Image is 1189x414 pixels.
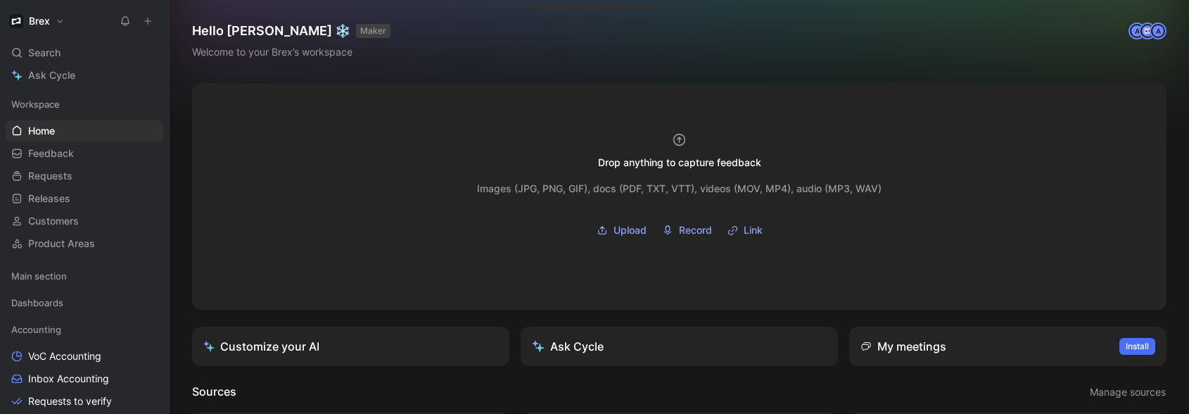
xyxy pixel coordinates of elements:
[11,97,60,111] span: Workspace
[192,23,390,39] h1: Hello [PERSON_NAME] ❄️
[657,220,717,241] button: Record
[28,237,95,251] span: Product Areas
[28,394,112,408] span: Requests to verify
[744,222,763,239] span: Link
[1151,24,1165,38] div: A
[6,165,163,187] a: Requests
[203,338,319,355] div: Customize your AI
[6,265,163,291] div: Main section
[28,349,101,363] span: VoC Accounting
[11,269,67,283] span: Main section
[6,346,163,367] a: VoC Accounting
[1130,24,1144,38] div: A
[29,15,50,27] h1: Brex
[28,146,74,161] span: Feedback
[28,192,70,206] span: Releases
[28,372,109,386] span: Inbox Accounting
[28,67,75,84] span: Ask Cycle
[1119,338,1155,355] button: Install
[28,44,61,61] span: Search
[6,211,163,232] a: Customers
[592,220,651,241] button: Upload
[28,124,55,138] span: Home
[532,338,604,355] div: Ask Cycle
[356,24,390,38] button: MAKER
[11,296,63,310] span: Dashboards
[521,327,838,366] button: Ask Cycle
[860,338,946,355] div: My meetings
[6,120,163,142] a: Home
[6,233,163,254] a: Product Areas
[6,188,163,209] a: Releases
[6,292,163,318] div: Dashboards
[6,391,163,412] a: Requests to verify
[6,143,163,164] a: Feedback
[6,292,163,313] div: Dashboards
[28,169,72,183] span: Requests
[6,11,68,31] button: BrexBrex
[6,368,163,389] a: Inbox Accounting
[598,154,761,171] div: Drop anything to capture feedback
[6,265,163,287] div: Main section
[1140,24,1155,38] img: avatar
[1090,384,1166,401] span: Manage sources
[192,383,236,401] h2: Sources
[477,180,882,197] div: Images (JPG, PNG, GIF), docs (PDF, TXT, VTT), videos (MOV, MP4), audio (MP3, WAV)
[1126,339,1149,353] span: Install
[11,322,61,337] span: Accounting
[192,44,390,61] div: Welcome to your Brex’s workspace
[6,319,163,340] div: Accounting
[679,222,712,239] span: Record
[6,42,163,63] div: Search
[613,222,647,239] span: Upload
[9,14,23,28] img: Brex
[28,214,79,228] span: Customers
[6,94,163,115] div: Workspace
[192,327,509,366] a: Customize your AI
[1089,383,1166,401] button: Manage sources
[6,65,163,86] a: Ask Cycle
[723,220,768,241] button: Link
